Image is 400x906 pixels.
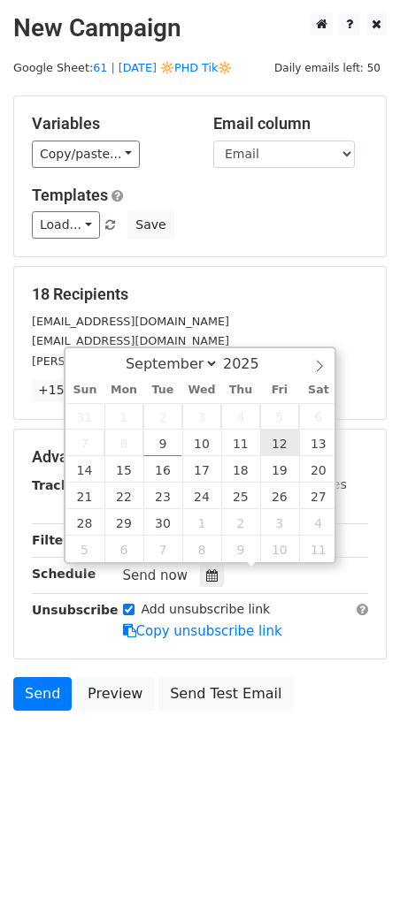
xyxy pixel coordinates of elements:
small: [EMAIL_ADDRESS][DOMAIN_NAME] [32,315,229,328]
span: August 31, 2025 [65,403,104,430]
span: September 10, 2025 [182,430,221,456]
span: September 1, 2025 [104,403,143,430]
span: Daily emails left: 50 [268,58,387,78]
span: Fri [260,384,299,396]
strong: Schedule [32,567,96,581]
span: October 2, 2025 [221,509,260,536]
span: September 23, 2025 [143,483,182,509]
span: Sat [299,384,338,396]
a: Templates [32,186,108,204]
h5: 18 Recipients [32,285,368,304]
span: Thu [221,384,260,396]
span: September 11, 2025 [221,430,260,456]
span: September 3, 2025 [182,403,221,430]
span: October 8, 2025 [182,536,221,562]
span: September 25, 2025 [221,483,260,509]
span: September 27, 2025 [299,483,338,509]
a: Copy/paste... [32,141,140,168]
small: Google Sheet: [13,61,232,74]
span: September 20, 2025 [299,456,338,483]
span: September 19, 2025 [260,456,299,483]
span: September 21, 2025 [65,483,104,509]
span: Wed [182,384,221,396]
span: Tue [143,384,182,396]
a: Preview [76,677,154,711]
span: September 2, 2025 [143,403,182,430]
a: Send Test Email [158,677,293,711]
span: October 6, 2025 [104,536,143,562]
span: September 9, 2025 [143,430,182,456]
span: Mon [104,384,143,396]
span: October 11, 2025 [299,536,338,562]
input: Year [219,355,282,372]
span: October 9, 2025 [221,536,260,562]
span: October 10, 2025 [260,536,299,562]
span: September 6, 2025 [299,403,338,430]
span: September 16, 2025 [143,456,182,483]
h5: Email column [213,114,368,133]
span: September 12, 2025 [260,430,299,456]
a: 61 | [DATE] 🔆PHD Tik🔆 [93,61,232,74]
a: Load... [32,211,100,239]
label: Add unsubscribe link [142,600,271,619]
a: Daily emails left: 50 [268,61,387,74]
small: [EMAIL_ADDRESS][DOMAIN_NAME] [32,334,229,347]
span: September 26, 2025 [260,483,299,509]
small: [PERSON_NAME][EMAIL_ADDRESS][DOMAIN_NAME] [32,354,323,368]
a: Send [13,677,72,711]
span: September 4, 2025 [221,403,260,430]
h5: Advanced [32,447,368,467]
span: October 3, 2025 [260,509,299,536]
span: Send now [123,567,188,583]
span: September 30, 2025 [143,509,182,536]
a: Copy unsubscribe link [123,623,282,639]
span: September 17, 2025 [182,456,221,483]
a: +15 more [32,379,106,401]
strong: Tracking [32,478,91,492]
span: September 7, 2025 [65,430,104,456]
iframe: Chat Widget [312,821,400,906]
span: October 7, 2025 [143,536,182,562]
span: September 18, 2025 [221,456,260,483]
strong: Filters [32,533,77,547]
span: September 15, 2025 [104,456,143,483]
span: October 1, 2025 [182,509,221,536]
label: UTM Codes [277,476,346,494]
span: September 14, 2025 [65,456,104,483]
span: Sun [65,384,104,396]
strong: Unsubscribe [32,603,119,617]
span: September 29, 2025 [104,509,143,536]
span: September 22, 2025 [104,483,143,509]
h2: New Campaign [13,13,387,43]
span: October 4, 2025 [299,509,338,536]
h5: Variables [32,114,187,133]
span: September 28, 2025 [65,509,104,536]
span: September 5, 2025 [260,403,299,430]
span: September 8, 2025 [104,430,143,456]
span: September 24, 2025 [182,483,221,509]
button: Save [127,211,173,239]
span: October 5, 2025 [65,536,104,562]
span: September 13, 2025 [299,430,338,456]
